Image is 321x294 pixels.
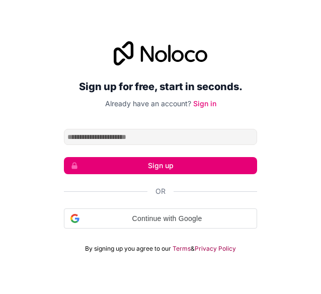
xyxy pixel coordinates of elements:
[64,129,257,145] input: Email address
[195,245,236,253] a: Privacy Policy
[85,245,171,253] span: By signing up you agree to our
[64,157,257,174] button: Sign up
[84,213,251,224] span: Continue with Google
[173,245,191,253] a: Terms
[64,208,257,229] div: Continue with Google
[191,245,195,253] span: &
[193,99,216,108] a: Sign in
[64,78,257,96] h2: Sign up for free, start in seconds.
[155,186,166,196] span: Or
[105,99,191,108] span: Already have an account?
